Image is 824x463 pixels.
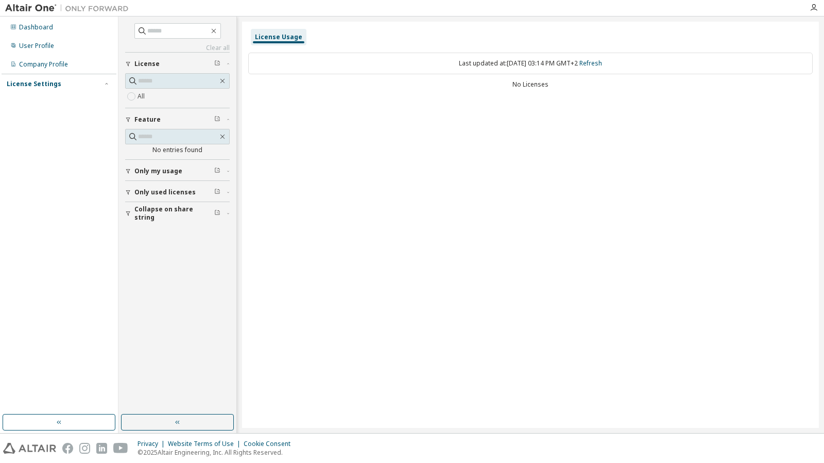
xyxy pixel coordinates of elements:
[79,443,90,454] img: instagram.svg
[5,3,134,13] img: Altair One
[134,167,182,175] span: Only my usage
[134,205,214,222] span: Collapse on share string
[138,440,168,448] div: Privacy
[214,188,220,196] span: Clear filter
[125,202,230,225] button: Collapse on share string
[138,90,147,103] label: All
[96,443,107,454] img: linkedin.svg
[214,209,220,218] span: Clear filter
[125,181,230,204] button: Only used licenses
[579,59,602,68] a: Refresh
[19,42,54,50] div: User Profile
[214,167,220,175] span: Clear filter
[134,188,196,196] span: Only used licenses
[125,44,230,52] a: Clear all
[168,440,244,448] div: Website Terms of Use
[7,80,61,88] div: License Settings
[19,60,68,69] div: Company Profile
[138,448,297,457] p: © 2025 Altair Engineering, Inc. All Rights Reserved.
[3,443,56,454] img: altair_logo.svg
[113,443,128,454] img: youtube.svg
[62,443,73,454] img: facebook.svg
[134,115,161,124] span: Feature
[125,108,230,131] button: Feature
[248,80,813,89] div: No Licenses
[125,53,230,75] button: License
[19,23,53,31] div: Dashboard
[134,60,160,68] span: License
[125,160,230,183] button: Only my usage
[248,53,813,74] div: Last updated at: [DATE] 03:14 PM GMT+2
[255,33,302,41] div: License Usage
[244,440,297,448] div: Cookie Consent
[214,60,220,68] span: Clear filter
[125,146,230,154] div: No entries found
[214,115,220,124] span: Clear filter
